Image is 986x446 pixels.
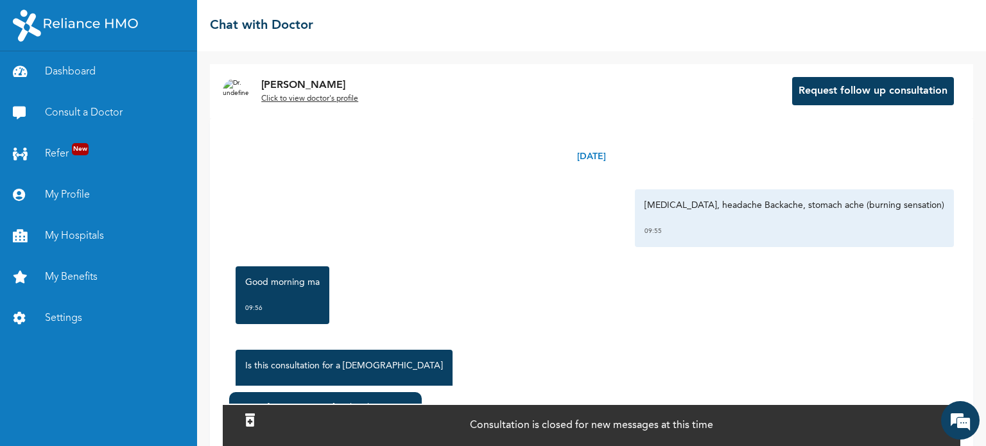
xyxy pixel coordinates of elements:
p: Good morning ma [245,276,320,289]
div: [PERSON_NAME] updated a prescription . [268,402,412,427]
button: Request follow up consultation [792,77,954,105]
div: 09:57 [245,385,443,398]
p: [MEDICAL_DATA], headache Backache, stomach ache (burning sensation) [644,199,944,212]
p: Is this consultation for a [DEMOGRAPHIC_DATA] [245,359,443,372]
p: [PERSON_NAME] [261,78,358,93]
h2: Chat with Doctor [210,16,313,35]
div: 09:55 [644,225,944,237]
img: Dr. undefined` [223,78,248,104]
u: Click to view doctor's profile [261,95,358,103]
span: New [72,143,89,155]
div: 09:56 [245,302,320,314]
p: [DATE] [577,150,606,164]
img: RelianceHMO's Logo [13,10,138,42]
p: Consultation is closed for new messages at this time [470,418,713,433]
